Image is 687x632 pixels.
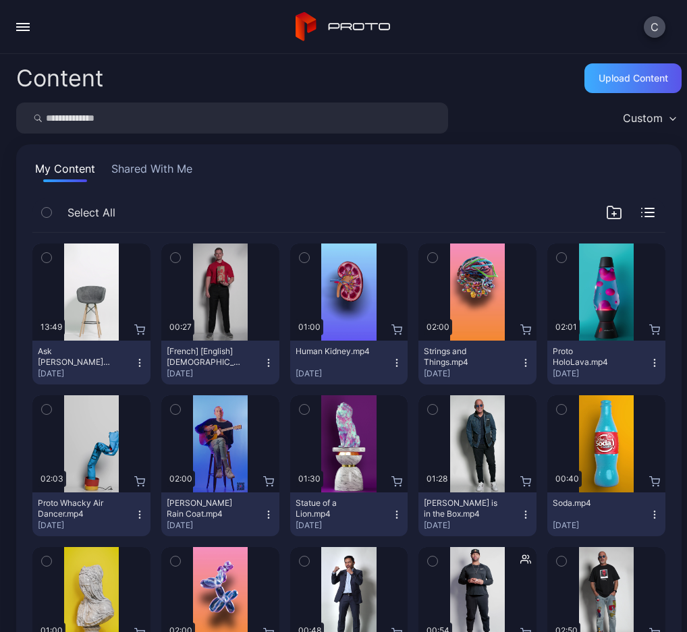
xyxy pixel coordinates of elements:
div: [DATE] [424,520,520,531]
div: Human Kidney.mp4 [296,346,370,357]
div: [DATE] [553,520,649,531]
button: Proto Whacky Air Dancer.mp4[DATE] [32,492,150,536]
div: [French] [English] Chick-fil-a Favorites [167,346,241,368]
div: [DATE] [296,520,392,531]
button: [PERSON_NAME] is in the Box.mp4[DATE] [418,492,537,536]
button: Soda.mp4[DATE] [547,492,665,536]
button: Human Kidney.mp4[DATE] [290,341,408,384]
button: Custom [616,103,682,134]
button: [French] [English] [DEMOGRAPHIC_DATA]-fil-a Favorites[DATE] [161,341,279,384]
button: Upload Content [584,63,682,93]
div: Content [16,67,103,90]
div: Upload Content [599,73,668,84]
div: Proto Whacky Air Dancer.mp4 [38,498,112,519]
div: [DATE] [296,368,392,379]
div: [DATE] [424,368,520,379]
span: Select All [67,204,115,221]
div: Ryan Pollie's Rain Coat.mp4 [167,498,241,519]
div: [DATE] [38,520,134,531]
button: [PERSON_NAME] Rain Coat.mp4[DATE] [161,492,279,536]
div: [DATE] [167,368,263,379]
div: Soda.mp4 [553,498,627,509]
div: Custom [623,111,663,125]
div: Statue of a Lion.mp4 [296,498,370,519]
button: Proto HoloLava.mp4[DATE] [547,341,665,384]
button: Statue of a Lion.mp4[DATE] [290,492,408,536]
div: Proto HoloLava.mp4 [553,346,627,368]
div: Strings and Things.mp4 [424,346,498,368]
div: [DATE] [38,368,134,379]
div: [DATE] [167,520,263,531]
button: Strings and Things.mp4[DATE] [418,341,537,384]
div: Howie Mandel is in the Box.mp4 [424,498,498,519]
button: Shared With Me [109,161,195,182]
button: Ask [PERSON_NAME] Anything.mp4[DATE] [32,341,150,384]
div: Ask Tim Draper Anything.mp4 [38,346,112,368]
div: [DATE] [553,368,649,379]
button: C [644,16,665,38]
button: My Content [32,161,98,182]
